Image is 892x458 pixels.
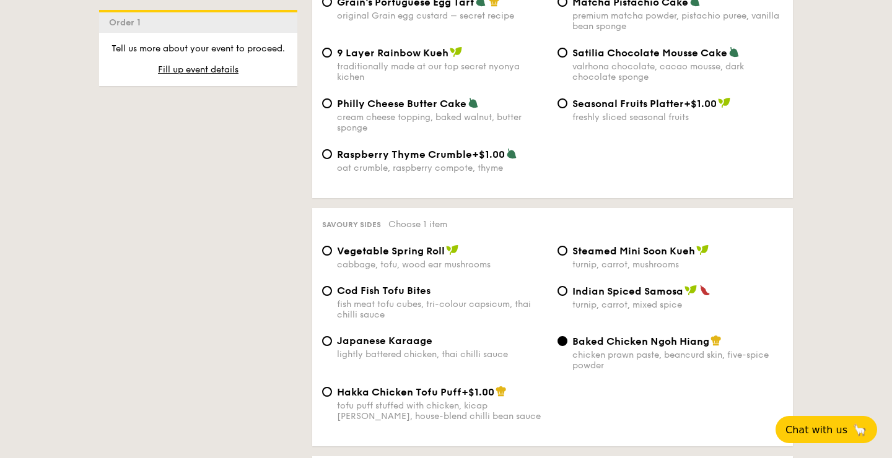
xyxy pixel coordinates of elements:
[461,386,494,398] span: +$1.00
[337,299,548,320] div: fish meat tofu cubes, tri-colour capsicum, thai chilli sauce
[337,47,448,59] span: 9 Layer Rainbow Kueh
[699,285,711,296] img: icon-spicy.37a8142b.svg
[337,61,548,82] div: traditionally made at our top secret nyonya kichen
[718,97,730,108] img: icon-vegan.f8ff3823.svg
[322,149,332,159] input: Raspberry Thyme Crumble+$1.00oat crumble, raspberry compote, thyme
[557,286,567,296] input: Indian Spiced Samosaturnip, carrot, mixed spice
[468,97,479,108] img: icon-vegetarian.fe4039eb.svg
[696,244,709,256] img: icon-vegan.f8ff3823.svg
[337,259,548,270] div: cabbage, tofu, wood ear mushrooms
[337,335,432,347] span: Japanese Karaage
[572,285,683,297] span: Indian Spiced Samosa
[506,148,517,159] img: icon-vegetarian.fe4039eb.svg
[557,98,567,108] input: Seasonal Fruits Platter+$1.00freshly sliced seasonal fruits
[109,43,287,55] p: Tell us more about your event to proceed.
[109,17,146,28] span: Order 1
[337,163,548,173] div: oat crumble, raspberry compote, thyme
[388,219,447,230] span: Choose 1 item
[572,259,783,270] div: turnip, carrot, mushrooms
[322,246,332,256] input: Vegetable Spring Rollcabbage, tofu, wood ear mushrooms
[446,244,458,256] img: icon-vegan.f8ff3823.svg
[572,245,695,257] span: Steamed Mini Soon Kueh
[337,285,431,296] span: Cod Fish Tofu Bites
[728,46,740,58] img: icon-vegetarian.fe4039eb.svg
[572,112,783,123] div: freshly sliced seasonal fruits
[572,47,727,59] span: Satilia Chocolate Mousse Cake
[337,112,548,133] div: cream cheese topping, baked walnut, butter sponge
[572,335,709,347] span: Baked Chicken Ngoh Hiang
[572,350,783,371] div: chicken prawn paste, beancurd skin, five-spice powder
[496,386,507,397] img: icon-chef-hat.a58ddaea.svg
[322,48,332,58] input: 9 Layer Rainbow Kuehtraditionally made at our top secret nyonya kichen
[322,336,332,346] input: Japanese Karaagelightly battered chicken, thai chilli sauce
[450,46,462,58] img: icon-vegan.f8ff3823.svg
[322,98,332,108] input: Philly Cheese Butter Cakecream cheese topping, baked walnut, butter sponge
[852,423,867,437] span: 🦙
[322,286,332,296] input: Cod Fish Tofu Bitesfish meat tofu cubes, tri-colour capsicum, thai chilli sauce
[337,11,548,21] div: original Grain egg custard – secret recipe
[785,424,847,436] span: Chat with us
[337,400,548,421] div: tofu puff stuffed with chicken, kicap [PERSON_NAME], house-blend chilli bean sauce
[711,335,722,346] img: icon-chef-hat.a58ddaea.svg
[557,48,567,58] input: Satilia Chocolate Mousse Cakevalrhona chocolate, cacao mousse, dark chocolate sponge
[337,149,472,160] span: Raspberry Thyme Crumble
[322,387,332,397] input: Hakka Chicken Tofu Puff+$1.00tofu puff stuffed with chicken, kicap [PERSON_NAME], house-blend chi...
[572,98,684,110] span: Seasonal Fruits Platter
[322,220,381,229] span: Savoury sides
[572,11,783,32] div: premium matcha powder, pistachio puree, vanilla bean sponge
[776,416,877,443] button: Chat with us🦙
[337,245,445,257] span: Vegetable Spring Roll
[572,300,783,310] div: turnip, carrot, mixed spice
[472,149,505,160] span: +$1.00
[337,98,466,110] span: Philly Cheese Butter Cake
[684,285,697,296] img: icon-vegan.f8ff3823.svg
[557,336,567,346] input: Baked Chicken Ngoh Hiangchicken prawn paste, beancurd skin, five-spice powder
[572,61,783,82] div: valrhona chocolate, cacao mousse, dark chocolate sponge
[337,386,461,398] span: Hakka Chicken Tofu Puff
[158,64,238,75] span: Fill up event details
[557,246,567,256] input: Steamed Mini Soon Kuehturnip, carrot, mushrooms
[337,349,548,360] div: lightly battered chicken, thai chilli sauce
[684,98,717,110] span: +$1.00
